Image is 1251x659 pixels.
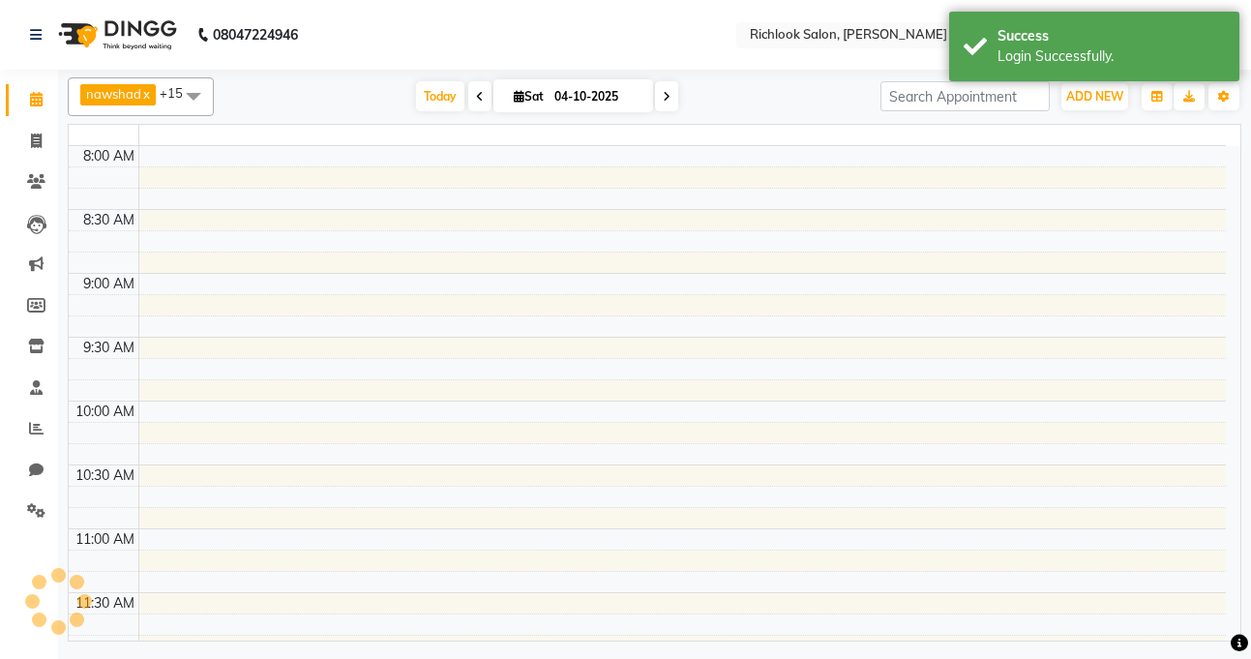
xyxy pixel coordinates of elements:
[72,593,138,614] div: 11:30 AM
[998,46,1225,67] div: Login Successfully.
[79,274,138,294] div: 9:00 AM
[213,8,298,62] b: 08047224946
[160,85,197,101] span: +15
[549,82,645,111] input: 2025-10-04
[141,86,150,102] a: x
[86,86,141,102] span: nawshad
[72,529,138,550] div: 11:00 AM
[79,338,138,358] div: 9:30 AM
[72,465,138,486] div: 10:30 AM
[1061,83,1128,110] button: ADD NEW
[880,81,1050,111] input: Search Appointment
[1066,89,1123,104] span: ADD NEW
[509,89,549,104] span: Sat
[49,8,182,62] img: logo
[998,26,1225,46] div: Success
[79,146,138,166] div: 8:00 AM
[416,81,464,111] span: Today
[72,402,138,422] div: 10:00 AM
[79,210,138,230] div: 8:30 AM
